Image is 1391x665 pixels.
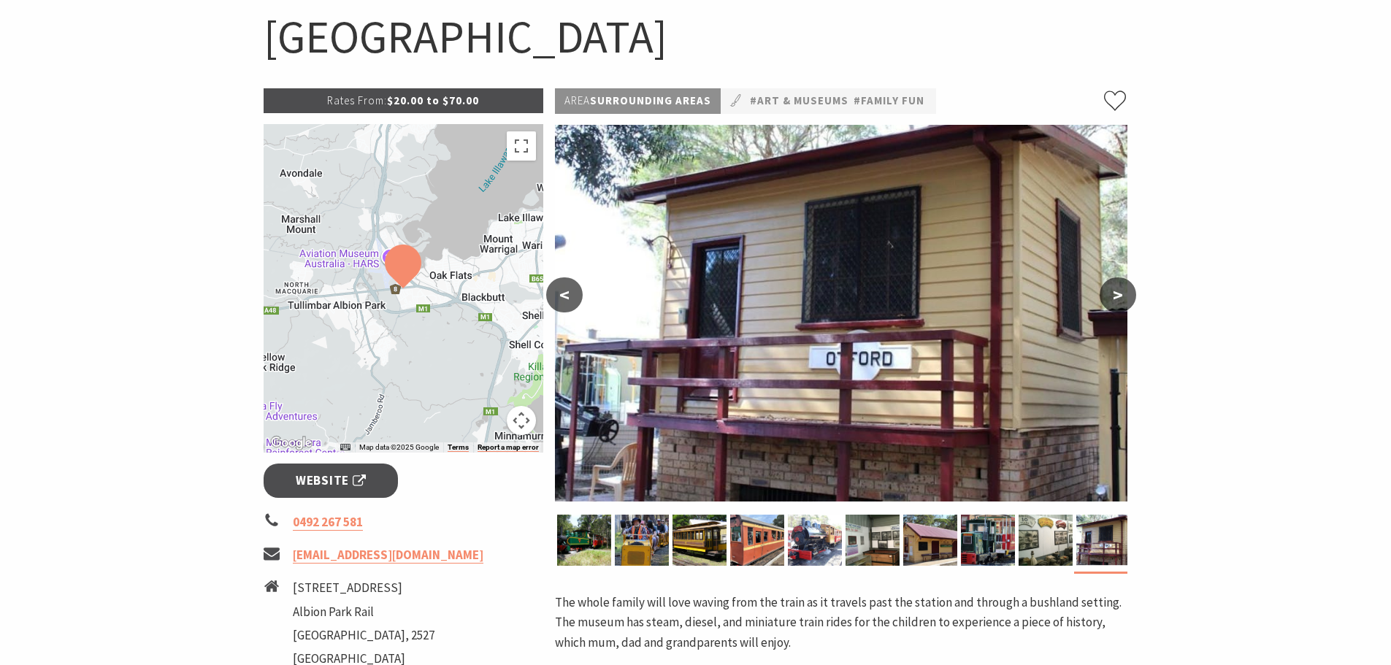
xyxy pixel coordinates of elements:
[555,88,721,114] p: Surrounding Areas
[296,471,366,491] span: Website
[672,515,727,566] img: Car - 95
[546,277,583,312] button: <
[340,442,350,453] button: Keyboard shortcuts
[750,92,848,110] a: #Art & Museums
[448,443,469,452] a: Terms (opens in new tab)
[507,131,536,161] button: Toggle fullscreen view
[615,515,669,566] img: Minature 2
[1076,515,1130,566] img: Yallah Station Building
[507,406,536,435] button: Map camera controls
[293,578,434,598] li: [STREET_ADDRESS]
[264,7,1128,66] h1: [GEOGRAPHIC_DATA]
[555,125,1127,501] img: Yallah Station Building
[555,593,1127,653] p: The whole family will love waving from the train as it travels past the station and through a bus...
[557,515,611,566] img: Tully
[1100,277,1136,312] button: >
[788,515,842,566] img: Kiama
[267,434,315,453] a: Open this area in Google Maps (opens a new window)
[359,443,439,451] span: Map data ©2025 Google
[961,515,1015,566] img: Image 332
[293,514,363,531] a: 0492 267 581
[903,515,957,566] img: Otford Signal Box
[293,626,434,645] li: [GEOGRAPHIC_DATA], 2527
[854,92,924,110] a: #Family Fun
[730,515,784,566] img: 119
[327,93,387,107] span: Rates From:
[846,515,900,566] img: Museum
[1019,515,1073,566] img: Museum 2
[264,88,544,113] p: $20.00 to $70.00
[264,464,399,498] a: Website
[267,434,315,453] img: Google
[293,547,483,564] a: [EMAIL_ADDRESS][DOMAIN_NAME]
[478,443,539,452] a: Report a map error
[564,93,590,107] span: Area
[293,602,434,622] li: Albion Park Rail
